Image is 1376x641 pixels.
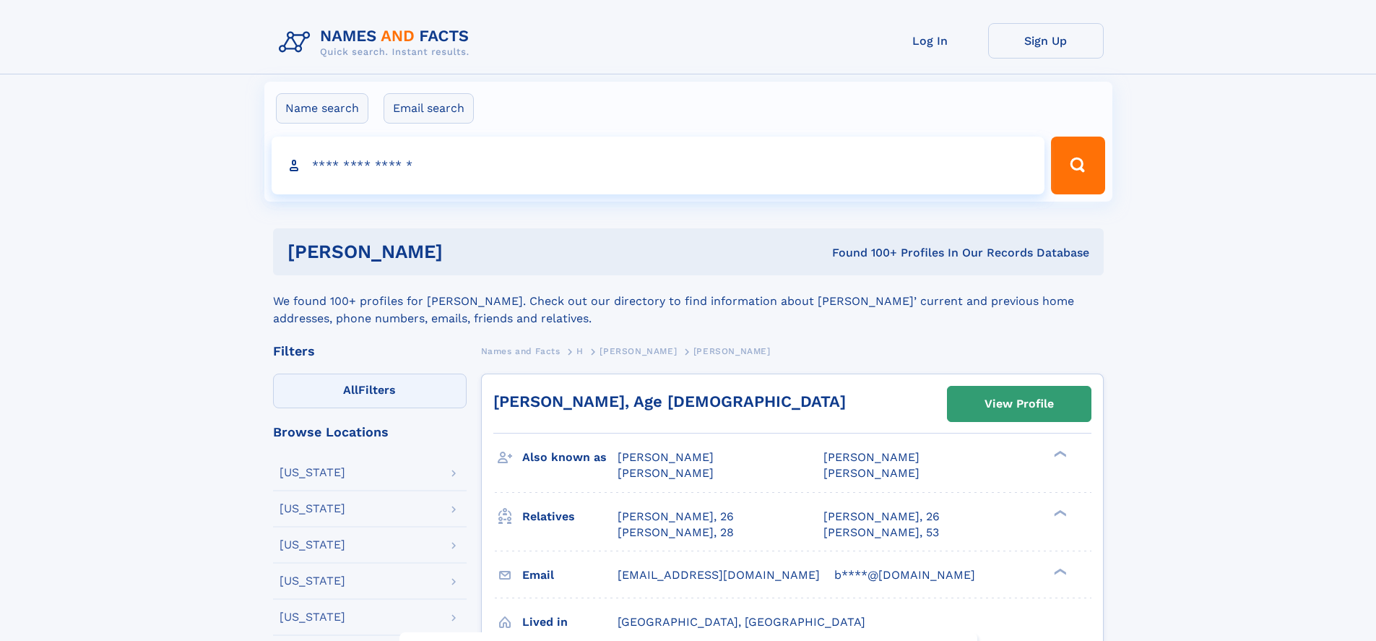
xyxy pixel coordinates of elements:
[985,387,1054,421] div: View Profile
[823,466,920,480] span: [PERSON_NAME]
[618,568,820,582] span: [EMAIL_ADDRESS][DOMAIN_NAME]
[493,392,846,410] a: [PERSON_NAME], Age [DEMOGRAPHIC_DATA]
[1051,137,1104,194] button: Search Button
[618,450,714,464] span: [PERSON_NAME]
[273,275,1104,327] div: We found 100+ profiles for [PERSON_NAME]. Check out our directory to find information about [PERS...
[273,374,467,408] label: Filters
[948,387,1091,421] a: View Profile
[988,23,1104,59] a: Sign Up
[693,346,771,356] span: [PERSON_NAME]
[280,539,345,551] div: [US_STATE]
[522,504,618,529] h3: Relatives
[522,445,618,470] h3: Also known as
[600,346,677,356] span: [PERSON_NAME]
[384,93,474,124] label: Email search
[823,450,920,464] span: [PERSON_NAME]
[618,466,714,480] span: [PERSON_NAME]
[1050,567,1068,576] div: ❯
[273,426,467,439] div: Browse Locations
[1050,449,1068,459] div: ❯
[618,615,865,629] span: [GEOGRAPHIC_DATA], [GEOGRAPHIC_DATA]
[576,346,584,356] span: H
[481,342,561,360] a: Names and Facts
[522,563,618,588] h3: Email
[600,342,677,360] a: [PERSON_NAME]
[280,575,345,587] div: [US_STATE]
[618,525,734,541] a: [PERSON_NAME], 28
[823,509,940,525] a: [PERSON_NAME], 26
[576,342,584,360] a: H
[273,23,481,62] img: Logo Names and Facts
[273,345,467,358] div: Filters
[637,245,1089,261] div: Found 100+ Profiles In Our Records Database
[276,93,368,124] label: Name search
[280,467,345,478] div: [US_STATE]
[873,23,988,59] a: Log In
[618,509,734,525] a: [PERSON_NAME], 26
[272,137,1045,194] input: search input
[823,525,939,541] a: [PERSON_NAME], 53
[1050,508,1068,517] div: ❯
[287,243,638,261] h1: [PERSON_NAME]
[280,611,345,623] div: [US_STATE]
[280,503,345,515] div: [US_STATE]
[522,610,618,634] h3: Lived in
[343,383,358,397] span: All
